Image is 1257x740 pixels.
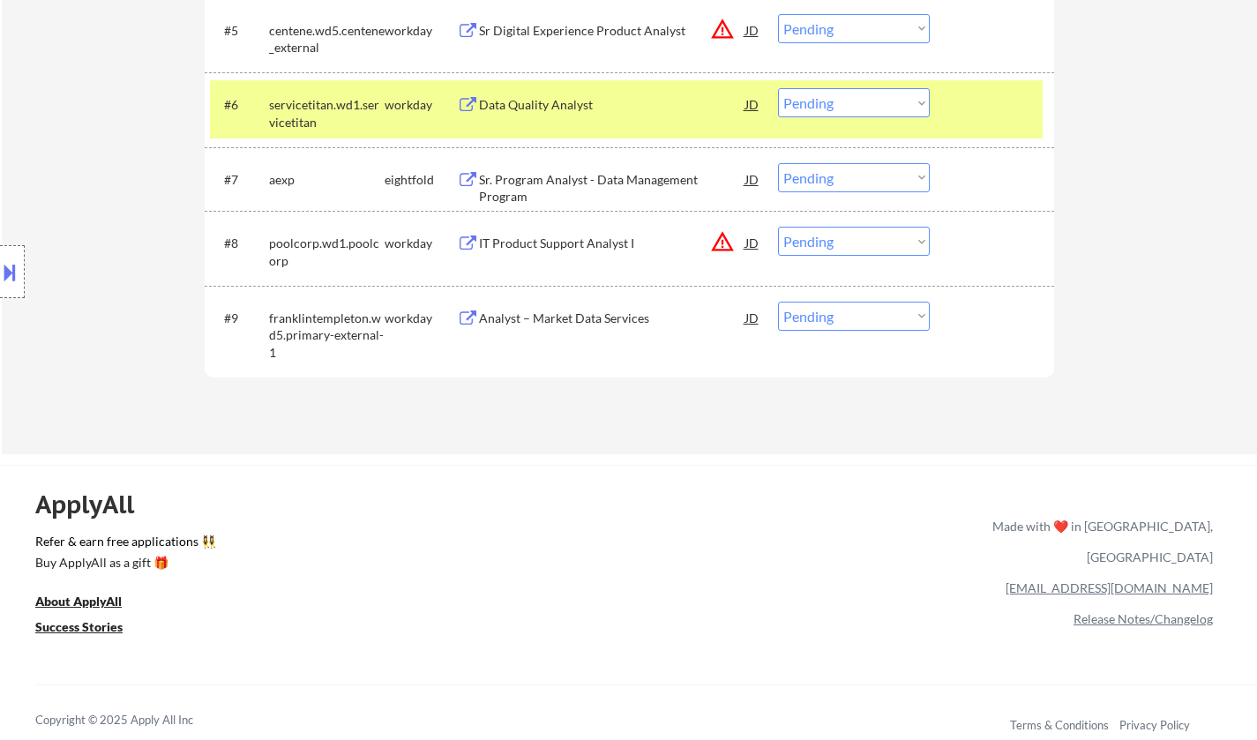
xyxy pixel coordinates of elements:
[985,511,1213,572] div: Made with ❤️ in [GEOGRAPHIC_DATA], [GEOGRAPHIC_DATA]
[269,235,385,269] div: poolcorp.wd1.poolcorp
[35,619,123,634] u: Success Stories
[710,229,735,254] button: warning_amber
[744,88,761,120] div: JD
[35,554,212,576] a: Buy ApplyAll as a gift 🎁
[35,490,154,519] div: ApplyAll
[479,22,745,40] div: Sr Digital Experience Product Analyst
[269,171,385,189] div: aexp
[744,14,761,46] div: JD
[35,535,624,554] a: Refer & earn free applications 👯‍♀️
[35,557,212,569] div: Buy ApplyAll as a gift 🎁
[744,163,761,195] div: JD
[35,712,238,729] div: Copyright © 2025 Apply All Inc
[479,171,745,206] div: Sr. Program Analyst - Data Management Program
[479,235,745,252] div: IT Product Support Analyst I
[385,96,457,114] div: workday
[385,22,457,40] div: workday
[385,310,457,327] div: workday
[479,310,745,327] div: Analyst – Market Data Services
[479,96,745,114] div: Data Quality Analyst
[1006,580,1213,595] a: [EMAIL_ADDRESS][DOMAIN_NAME]
[269,310,385,362] div: franklintempleton.wd5.primary-external-1
[1119,718,1190,732] a: Privacy Policy
[385,171,457,189] div: eightfold
[1074,611,1213,626] a: Release Notes/Changelog
[224,22,255,40] div: #5
[35,594,122,609] u: About ApplyAll
[269,96,385,131] div: servicetitan.wd1.servicetitan
[744,302,761,333] div: JD
[385,235,457,252] div: workday
[1010,718,1109,732] a: Terms & Conditions
[710,17,735,41] button: warning_amber
[35,593,146,615] a: About ApplyAll
[224,96,255,114] div: #6
[744,227,761,258] div: JD
[269,22,385,56] div: centene.wd5.centene_external
[35,618,146,640] a: Success Stories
